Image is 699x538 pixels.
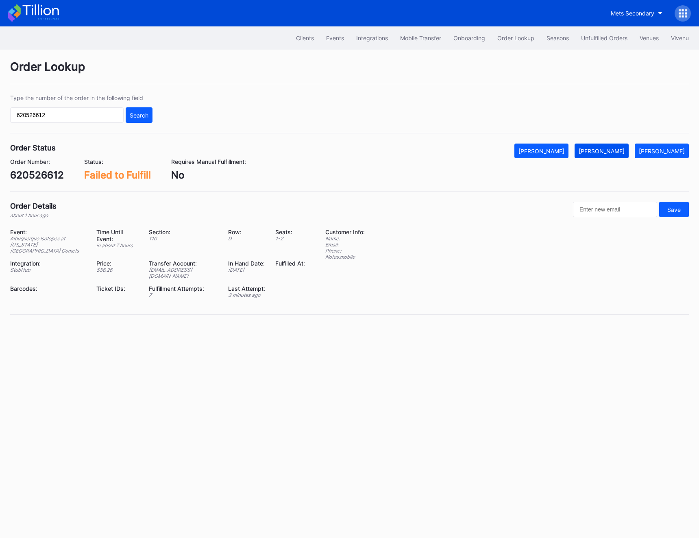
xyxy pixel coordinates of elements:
[453,35,485,41] div: Onboarding
[228,260,265,267] div: In Hand Date:
[665,30,695,46] button: Vivenu
[10,158,64,165] div: Order Number:
[518,148,564,155] div: [PERSON_NAME]
[290,30,320,46] button: Clients
[96,285,139,292] div: Ticket IDs:
[296,35,314,41] div: Clients
[659,202,689,217] button: Save
[10,285,86,292] div: Barcodes:
[149,229,218,235] div: Section:
[634,30,665,46] button: Venues
[547,35,569,41] div: Seasons
[84,169,151,181] div: Failed to Fulfill
[275,229,305,235] div: Seats:
[573,202,657,217] input: Enter new email
[10,235,86,254] div: Albuquerque Isotopes at [US_STATE][GEOGRAPHIC_DATA] Comets
[325,229,365,235] div: Customer Info:
[149,285,218,292] div: Fulfillment Attempts:
[149,235,218,242] div: 110
[350,30,394,46] button: Integrations
[96,260,139,267] div: Price:
[605,6,669,21] button: Mets Secondary
[400,35,441,41] div: Mobile Transfer
[130,112,148,119] div: Search
[325,242,365,248] div: Email:
[667,206,681,213] div: Save
[10,60,689,84] div: Order Lookup
[275,260,305,267] div: Fulfilled At:
[10,267,86,273] div: StubHub
[228,285,265,292] div: Last Attempt:
[171,158,246,165] div: Requires Manual Fulfillment:
[514,144,568,158] button: [PERSON_NAME]
[96,229,139,242] div: Time Until Event:
[10,260,86,267] div: Integration:
[96,242,139,248] div: in about 7 hours
[447,30,491,46] button: Onboarding
[326,35,344,41] div: Events
[581,35,627,41] div: Unfulfilled Orders
[325,248,365,254] div: Phone:
[639,148,685,155] div: [PERSON_NAME]
[611,10,654,17] div: Mets Secondary
[640,35,659,41] div: Venues
[84,158,151,165] div: Status:
[394,30,447,46] button: Mobile Transfer
[10,229,86,235] div: Event:
[356,35,388,41] div: Integrations
[579,148,625,155] div: [PERSON_NAME]
[497,35,534,41] div: Order Lookup
[540,30,575,46] button: Seasons
[228,235,265,242] div: D
[149,292,218,298] div: 7
[325,254,365,260] div: Notes: mobile
[126,107,152,123] button: Search
[320,30,350,46] button: Events
[275,235,305,242] div: 1 - 2
[671,35,689,41] div: Vivenu
[10,202,57,210] div: Order Details
[10,144,56,152] div: Order Status
[10,94,152,101] div: Type the number of the order in the following field
[228,229,265,235] div: Row:
[575,144,629,158] button: [PERSON_NAME]
[575,30,634,46] button: Unfulfilled Orders
[149,267,218,279] div: [EMAIL_ADDRESS][DOMAIN_NAME]
[325,235,365,242] div: Name:
[10,107,124,123] input: GT59662
[228,267,265,273] div: [DATE]
[10,212,57,218] div: about 1 hour ago
[149,260,218,267] div: Transfer Account:
[10,169,64,181] div: 620526612
[228,292,265,298] div: 3 minutes ago
[491,30,540,46] button: Order Lookup
[171,169,246,181] div: No
[635,144,689,158] button: [PERSON_NAME]
[96,267,139,273] div: $ 56.26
